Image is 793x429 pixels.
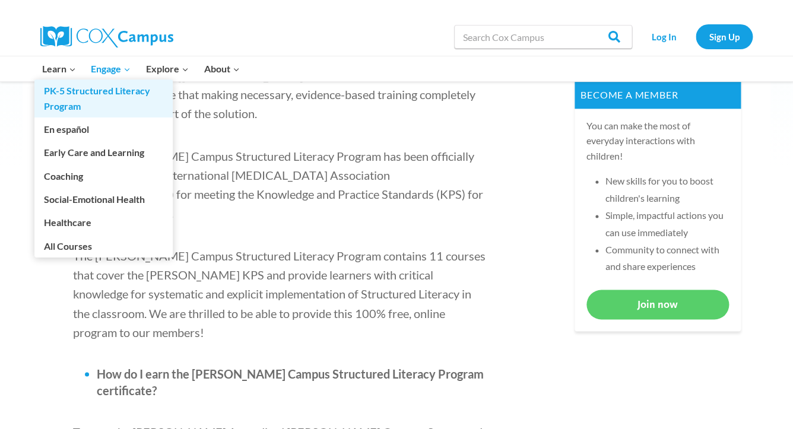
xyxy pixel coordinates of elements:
[34,56,84,81] button: Child menu of Learn
[454,25,632,49] input: Search Cox Campus
[73,249,486,339] span: The [PERSON_NAME] Campus Structured Literacy Program contains 11 courses that cover the [PERSON_N...
[696,24,753,49] a: Sign Up
[34,56,247,81] nav: Primary Navigation
[97,366,484,397] span: How do I earn the [PERSON_NAME] Campus Structured Literacy Program certificate?
[638,24,753,49] nav: Secondary Navigation
[84,56,139,81] button: Child menu of Engage
[34,80,173,117] a: PK-5 Structured Literacy Program
[34,234,173,257] a: All Courses
[138,56,196,81] button: Child menu of Explore
[605,207,729,241] li: Simple, impactful actions you can use immediately
[605,241,729,276] li: Community to connect with and share experiences
[255,106,257,120] span: .
[575,81,741,109] p: Become a member
[101,106,255,120] span: is a critical part of the solution
[34,118,173,141] a: En español
[605,173,729,207] li: New skills for you to boost children's learning
[40,26,173,47] img: Cox Campus
[34,188,173,211] a: Social-Emotional Health
[586,118,729,164] p: You can make the most of everyday interactions with children!
[34,141,173,164] a: Early Care and Learning
[34,164,173,187] a: Coaching
[73,149,483,220] span: The [PERSON_NAME] Campus Structured Literacy Program has been officially accredited by the Intern...
[638,24,690,49] a: Log In
[586,290,729,319] a: Join now
[196,56,248,81] button: Child menu of About
[34,211,173,234] a: Healthcare
[73,87,475,120] span: and we believe that making necessary, evidence-based training completely FREE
